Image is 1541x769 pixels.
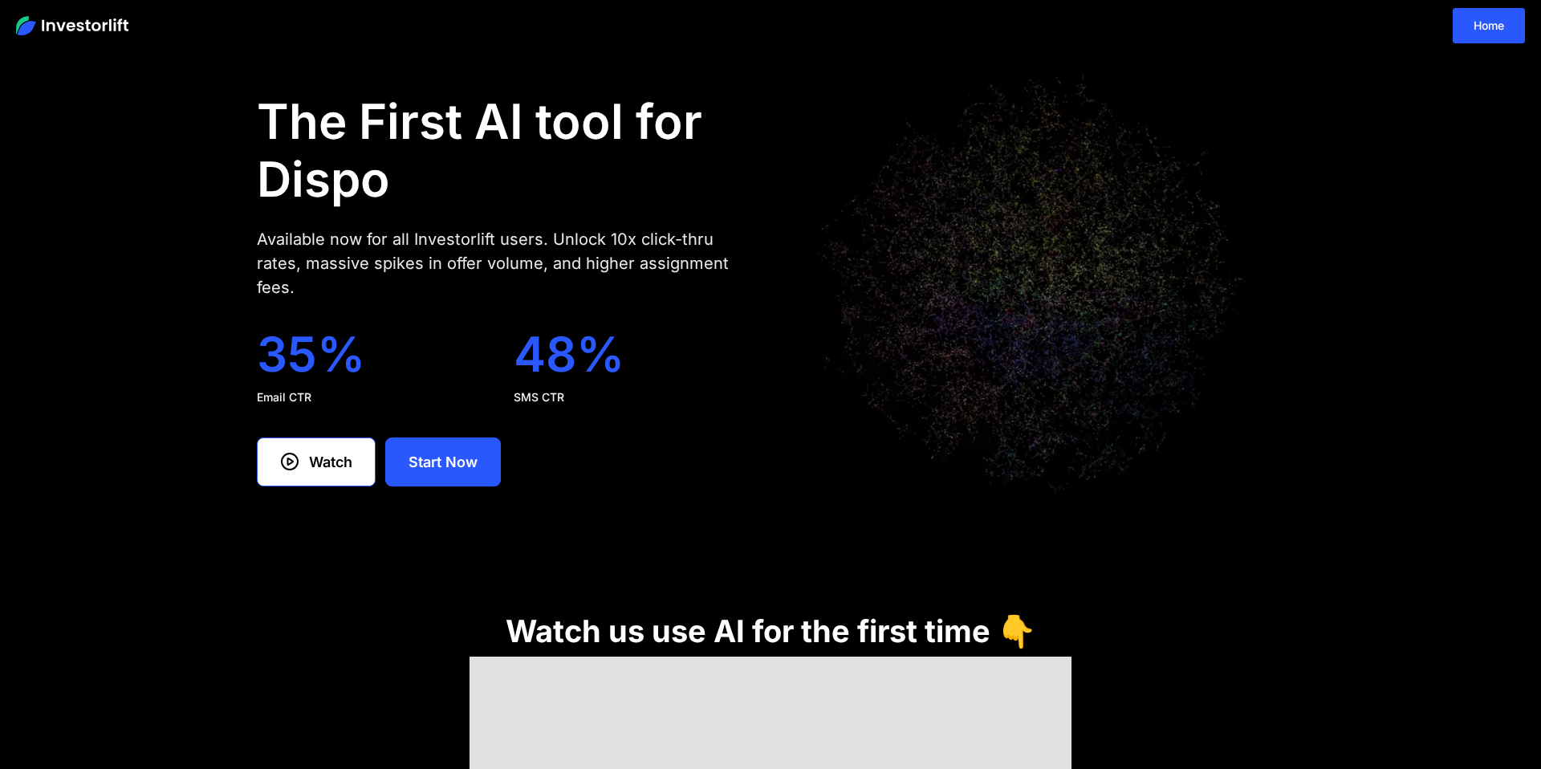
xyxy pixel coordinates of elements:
div: 35% [257,325,488,383]
div: SMS CTR [514,389,745,405]
div: Start Now [409,451,478,473]
a: Start Now [385,437,501,486]
div: 48% [514,325,745,383]
div: Available now for all Investorlift users. Unlock 10x click-thru rates, massive spikes in offer vo... [257,227,745,299]
a: Home [1453,8,1525,43]
h1: The First AI tool for Dispo [257,92,745,208]
a: Watch [257,437,376,486]
div: Watch [309,451,352,473]
div: Email CTR [257,389,488,405]
h1: Watch us use AI for the first time 👇 [506,613,1035,649]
